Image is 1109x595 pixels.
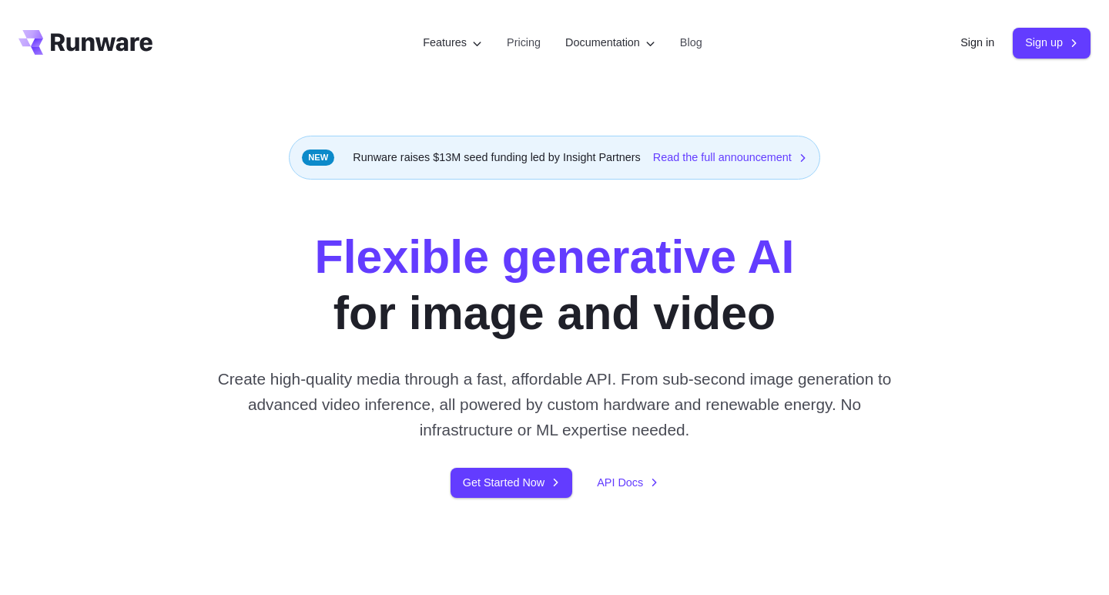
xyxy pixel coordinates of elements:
h1: for image and video [315,229,795,341]
a: Pricing [507,34,541,52]
a: API Docs [597,474,658,492]
a: Read the full announcement [653,149,807,166]
label: Features [423,34,482,52]
p: Create high-quality media through a fast, affordable API. From sub-second image generation to adv... [212,366,898,443]
a: Go to / [18,30,152,55]
a: Get Started Now [451,468,572,498]
a: Sign up [1013,28,1091,58]
label: Documentation [565,34,655,52]
strong: Flexible generative AI [315,230,795,283]
a: Sign in [960,34,994,52]
div: Runware raises $13M seed funding led by Insight Partners [289,136,820,180]
a: Blog [680,34,702,52]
